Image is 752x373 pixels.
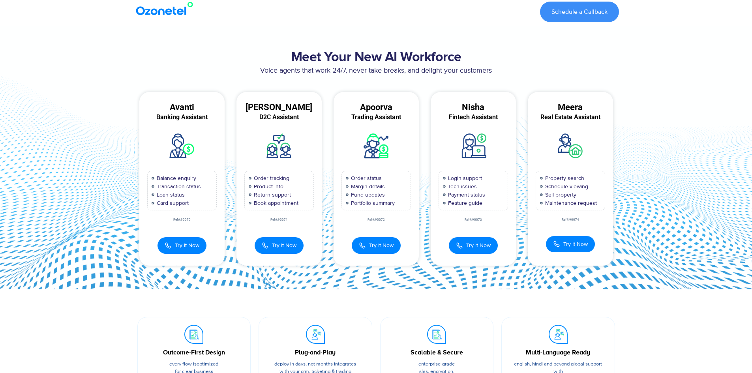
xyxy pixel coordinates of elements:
span: Fund updates [349,191,385,199]
span: Schedule viewing [543,182,588,191]
div: Ref#:90073 [431,218,516,221]
img: Call Icon [165,241,172,250]
button: Try It Now [158,237,206,254]
h2: Meet Your New AI Workforce [133,50,619,66]
div: Ref#:90072 [334,218,419,221]
div: Outcome-First Design [150,348,239,357]
div: Real Estate Assistant [528,114,613,121]
span: optimized [197,361,218,367]
div: Ref#:90070 [139,218,225,221]
div: Nisha [431,104,516,111]
span: Property search [543,174,584,182]
span: Every flow is [169,361,197,367]
div: Plug-and-Play [271,348,360,357]
span: Schedule a Callback [551,9,608,15]
img: Call Icon [553,240,560,247]
div: Apoorva [334,104,419,111]
div: Avanti [139,104,225,111]
span: Portfolio summary [349,199,395,207]
span: Order status [349,174,382,182]
div: Banking Assistant [139,114,225,121]
div: Meera [528,104,613,111]
span: Try It Now [369,241,394,249]
span: Transaction status [155,182,201,191]
span: Margin details [349,182,385,191]
span: Product info [252,182,283,191]
span: Try It Now [563,240,588,248]
img: Call Icon [456,241,463,250]
span: Feature guide [446,199,482,207]
span: Enterprise-grade [418,361,455,367]
button: Try It Now [352,237,401,254]
span: Sell property [543,191,576,199]
div: Ref#:90074 [528,218,613,221]
span: Tech issues [446,182,477,191]
span: Balance enquiry [155,174,196,182]
p: Voice agents that work 24/7, never take breaks, and delight your customers [133,66,619,76]
div: D2C Assistant [236,114,322,121]
span: Try It Now [175,241,199,249]
div: [PERSON_NAME] [236,104,322,111]
span: Login support [446,174,482,182]
button: Try It Now [449,237,498,254]
span: Loan status [155,191,185,199]
span: Order tracking [252,174,289,182]
div: Scalable & Secure [392,348,482,357]
button: Try It Now [255,237,304,254]
img: Call Icon [262,241,269,250]
div: Ref#:90071 [236,218,322,221]
div: Trading Assistant [334,114,419,121]
div: Fintech Assistant [431,114,516,121]
span: Try It Now [466,241,491,249]
div: Multi-Language Ready [514,348,603,357]
span: Book appointment [252,199,298,207]
button: Try It Now [546,236,595,252]
span: Card support [155,199,189,207]
span: Maintenance request [543,199,597,207]
a: Schedule a Callback [540,2,619,22]
span: Try It Now [272,241,296,249]
span: Payment status [446,191,485,199]
span: Return support [252,191,291,199]
img: Call Icon [359,241,366,250]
